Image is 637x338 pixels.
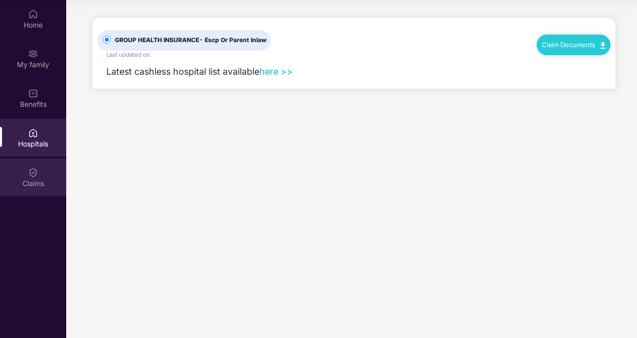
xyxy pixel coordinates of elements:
[259,66,293,77] a: here >>
[28,9,38,19] img: svg+xml;base64,PHN2ZyBpZD0iSG9tZSIgeG1sbnM9Imh0dHA6Ly93d3cudzMub3JnLzIwMDAvc3ZnIiB3aWR0aD0iMjAiIG...
[106,66,259,77] span: Latest cashless hospital list available
[28,88,38,98] img: svg+xml;base64,PHN2ZyBpZD0iQmVuZWZpdHMiIHhtbG5zPSJodHRwOi8vd3d3LnczLm9yZy8yMDAwL3N2ZyIgd2lkdGg9Ij...
[28,128,38,138] img: svg+xml;base64,PHN2ZyBpZD0iSG9zcGl0YWxzIiB4bWxucz0iaHR0cDovL3d3dy53My5vcmcvMjAwMC9zdmciIHdpZHRoPS...
[28,167,38,178] img: svg+xml;base64,PHN2ZyBpZD0iQ2xhaW0iIHhtbG5zPSJodHRwOi8vd3d3LnczLm9yZy8yMDAwL3N2ZyIgd2lkdGg9IjIwIi...
[600,42,605,49] img: svg+xml;base64,PHN2ZyB4bWxucz0iaHR0cDovL3d3dy53My5vcmcvMjAwMC9zdmciIHdpZHRoPSIxMC40IiBoZWlnaHQ9Ij...
[28,49,38,59] img: svg+xml;base64,PHN2ZyB3aWR0aD0iMjAiIGhlaWdodD0iMjAiIHZpZXdCb3g9IjAgMCAyMCAyMCIgZmlsbD0ibm9uZSIgeG...
[111,36,270,45] span: GROUP HEALTH INSURANCE
[542,41,605,49] a: Claim Documents
[106,51,151,60] div: Last updated on .
[199,36,266,44] span: - Escp Or Parent Inlaw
